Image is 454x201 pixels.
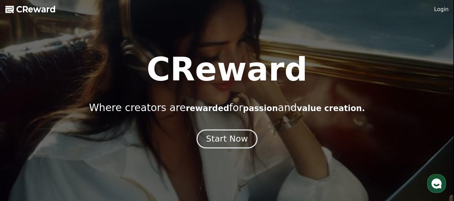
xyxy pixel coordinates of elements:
[206,133,248,145] div: Start Now
[198,137,256,143] a: Start Now
[17,155,29,161] span: Home
[243,104,278,113] span: passion
[56,156,76,161] span: Messages
[2,145,44,162] a: Home
[87,145,129,162] a: Settings
[197,129,257,148] button: Start Now
[89,102,365,114] p: Where creators are for and
[186,104,229,113] span: rewarded
[16,4,56,15] span: CReward
[44,145,87,162] a: Messages
[5,4,56,15] a: CReward
[434,5,449,13] a: Login
[297,104,365,113] span: value creation.
[147,53,307,86] h1: CReward
[99,155,116,161] span: Settings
